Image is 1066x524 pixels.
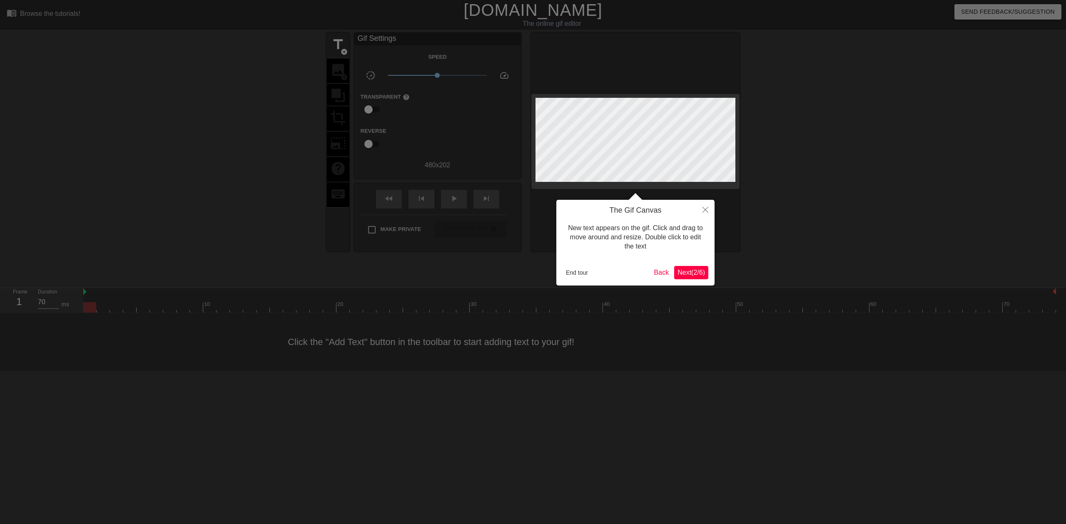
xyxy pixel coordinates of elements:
[696,200,715,219] button: Close
[677,269,705,276] span: Next ( 2 / 6 )
[563,206,708,215] h4: The Gif Canvas
[563,215,708,260] div: New text appears on the gif. Click and drag to move around and resize. Double click to edit the text
[674,266,708,279] button: Next
[651,266,672,279] button: Back
[563,266,591,279] button: End tour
